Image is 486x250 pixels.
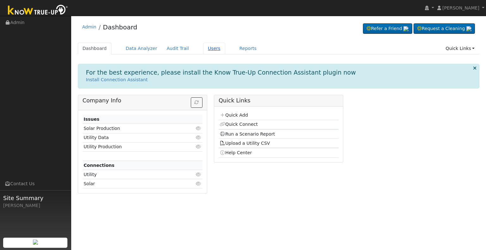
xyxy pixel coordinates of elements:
i: Click to view [196,135,202,140]
strong: Issues [84,117,99,122]
a: Request a Cleaning [414,23,475,34]
a: Audit Trail [162,43,194,54]
h5: Company Info [83,97,202,104]
i: Click to view [196,181,202,186]
a: Upload a Utility CSV [220,141,270,146]
a: Dashboard [103,23,137,31]
strong: Connections [84,163,115,168]
td: Utility [83,170,183,179]
i: Click to view [196,172,202,177]
img: retrieve [33,240,38,245]
a: Run a Scenario Report [220,131,275,137]
a: Quick Connect [220,122,258,127]
span: [PERSON_NAME] [442,5,479,10]
a: Admin [82,24,97,29]
td: Solar Production [83,124,183,133]
i: Click to view [196,126,202,131]
a: Dashboard [78,43,112,54]
td: Utility Data [83,133,183,142]
img: retrieve [466,26,471,31]
h5: Quick Links [219,97,339,104]
a: Reports [235,43,261,54]
a: Quick Links [441,43,479,54]
td: Solar [83,179,183,188]
a: Install Connection Assistant [86,77,148,82]
a: Quick Add [220,113,248,118]
img: Know True-Up [5,3,71,18]
td: Utility Production [83,142,183,151]
a: Data Analyzer [121,43,162,54]
i: Click to view [196,144,202,149]
span: Site Summary [3,194,68,202]
a: Users [203,43,225,54]
img: retrieve [403,26,408,31]
h1: For the best experience, please install the Know True-Up Connection Assistant plugin now [86,69,356,76]
a: Refer a Friend [363,23,412,34]
a: Help Center [220,150,252,155]
div: [PERSON_NAME] [3,202,68,209]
